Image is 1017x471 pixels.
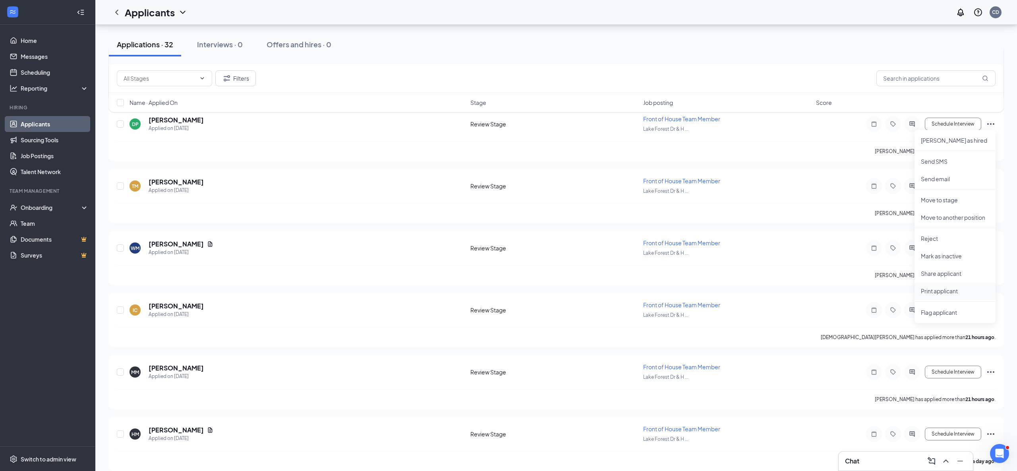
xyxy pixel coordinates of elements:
h5: [PERSON_NAME] [149,240,204,248]
svg: ActiveChat [907,245,917,251]
svg: WorkstreamLogo [9,8,17,16]
span: Stage [470,99,486,107]
div: MM [131,369,139,376]
div: Applied on [DATE] [149,248,213,256]
b: 21 hours ago [965,396,994,402]
svg: ChevronLeft [112,8,122,17]
svg: Tag [888,121,898,127]
div: Team Management [10,188,87,194]
svg: Tag [888,431,898,437]
span: Lake Forest Dr & H ... [643,250,688,256]
input: All Stages [124,74,196,83]
div: Review Stage [470,306,638,314]
svg: ChevronUp [941,456,951,466]
a: Job Postings [21,148,89,164]
svg: Note [869,183,879,189]
div: Hiring [10,104,87,111]
div: Switch to admin view [21,455,76,463]
svg: Collapse [77,8,85,16]
svg: Ellipses [986,119,996,129]
svg: ActiveChat [907,121,917,127]
div: Applied on [DATE] [149,186,204,194]
h1: Applicants [125,6,175,19]
svg: UserCheck [10,204,17,211]
div: Reporting [21,84,89,92]
span: Lake Forest Dr & H ... [643,312,688,318]
a: DocumentsCrown [21,231,89,247]
div: DP [132,121,139,128]
a: Applicants [21,116,89,132]
span: Lake Forest Dr & H ... [643,436,688,442]
a: Home [21,33,89,48]
svg: ActiveChat [907,183,917,189]
a: SurveysCrown [21,247,89,263]
svg: Note [869,307,879,313]
a: Sourcing Tools [21,132,89,148]
span: Job posting [643,99,673,107]
svg: QuestionInfo [973,8,983,17]
svg: ChevronDown [199,75,205,81]
div: CD [992,9,999,16]
div: Onboarding [21,204,82,211]
button: ComposeMessage [925,455,938,467]
svg: ComposeMessage [927,456,936,466]
p: [PERSON_NAME] has applied more than . [875,210,996,217]
svg: Note [869,121,879,127]
button: Schedule Interview [925,428,981,440]
h5: [PERSON_NAME] [149,302,204,310]
p: [DEMOGRAPHIC_DATA][PERSON_NAME] has applied more than . [821,334,996,341]
p: [PERSON_NAME] has applied more than . [875,272,996,279]
p: [PERSON_NAME] has applied more than . [875,396,996,403]
span: Name · Applied On [130,99,178,107]
span: Front of House Team Member [643,363,720,370]
svg: Ellipses [986,367,996,377]
span: Lake Forest Dr & H ... [643,188,688,194]
svg: Note [869,431,879,437]
svg: Document [207,241,213,247]
button: Schedule Interview [925,366,981,378]
svg: Ellipses [986,429,996,439]
div: Offers and hires · 0 [267,39,331,49]
span: Score [816,99,832,107]
div: Applications · 32 [117,39,173,49]
svg: Notifications [956,8,965,17]
div: Review Stage [470,182,638,190]
div: Review Stage [470,244,638,252]
a: Talent Network [21,164,89,180]
button: Filter Filters [215,70,256,86]
svg: ActiveChat [907,369,917,375]
svg: Filter [222,74,232,83]
span: Front of House Team Member [643,239,720,246]
svg: Note [869,245,879,251]
span: Front of House Team Member [643,425,720,432]
iframe: Intercom live chat [990,444,1009,463]
svg: Settings [10,455,17,463]
svg: Note [869,369,879,375]
div: Applied on [DATE] [149,124,204,132]
h5: [PERSON_NAME] [149,116,204,124]
div: Interviews · 0 [197,39,243,49]
a: Messages [21,48,89,64]
div: Applied on [DATE] [149,434,213,442]
svg: Minimize [955,456,965,466]
svg: ChevronDown [178,8,188,17]
button: Schedule Interview [925,118,981,130]
button: Minimize [954,455,967,467]
b: a day ago [972,458,994,464]
a: Team [21,215,89,231]
svg: MagnifyingGlass [982,75,988,81]
div: Applied on [DATE] [149,372,204,380]
span: Front of House Team Member [643,301,720,308]
b: 21 hours ago [965,334,994,340]
svg: ActiveChat [907,431,917,437]
h5: [PERSON_NAME] [149,426,204,434]
p: [PERSON_NAME] has applied more than . [875,148,996,155]
span: Front of House Team Member [643,177,720,184]
div: Review Stage [470,430,638,438]
h5: [PERSON_NAME] [149,178,204,186]
div: IC [133,307,137,314]
div: Applied on [DATE] [149,310,204,318]
div: HM [131,431,139,438]
svg: Tag [888,245,898,251]
h3: Chat [845,457,859,465]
